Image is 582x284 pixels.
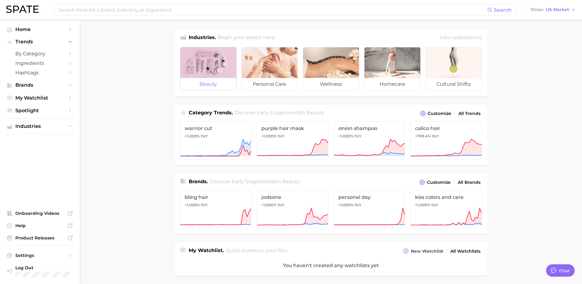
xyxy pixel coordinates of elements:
span: New Watchlist [411,249,443,254]
span: YoY [277,134,284,139]
span: Onboarding Videos [15,211,64,216]
a: onion shampoo>1,000% YoY [334,121,405,160]
h2: Quick access to your lists. [225,247,288,255]
span: +769.4% [415,134,431,138]
a: wellness [303,47,359,91]
button: New Watchlist [402,247,445,255]
span: >1,000% [338,203,353,207]
a: Help [5,221,75,230]
span: Hashtags [15,70,64,76]
span: cultural shifts [426,78,482,90]
span: >1,000% [261,203,276,207]
span: >1,000% [185,134,200,138]
a: purple hair mask>1,000% YoY [257,121,328,160]
a: Settings [5,251,75,260]
span: by Category [15,51,64,57]
span: All Brands [458,180,480,185]
a: Log out. Currently logged in with e-mail srosen@interparfumsinc.com. [5,263,75,279]
a: All Trends [457,109,482,118]
span: Log Out [15,265,79,270]
span: All Trends [458,111,480,116]
span: beauty [282,179,299,184]
span: All Watchlists [450,249,480,254]
span: Customize [427,180,451,185]
span: beauty [180,78,236,90]
span: Brands [15,82,64,88]
span: Spotlight [15,108,64,113]
h1: Industries. [189,34,216,42]
span: YoY [201,134,208,139]
a: calico hair+769.4% YoY [410,121,482,160]
h1: My Watchlist. [189,247,224,255]
span: Customize [428,111,451,116]
span: wellness [303,78,359,90]
span: Home [15,26,64,32]
span: onion shampoo [338,125,401,131]
span: >1,000% [261,134,276,138]
span: YoY [201,203,208,207]
a: bling hair>1,000% YoY [180,190,252,228]
a: by Category [5,49,75,58]
span: My Watchlist [15,95,64,101]
span: Discover Early Stage brands in . [210,179,300,184]
a: All Watchlists [449,247,482,255]
button: Customize [418,109,453,118]
span: purple hair mask [261,125,324,131]
img: SPATE [6,6,39,13]
span: Ingredients [15,60,64,66]
a: personal day>1,000% YoY [334,190,405,228]
div: Data update: [DATE] [440,34,482,42]
a: Hashtags [5,68,75,77]
a: All Brands [456,178,482,187]
span: US Market [546,8,569,11]
span: Industries [15,124,64,129]
span: YoY [354,203,361,207]
h2: Begin your search here. [218,34,276,42]
span: YoY [277,203,284,207]
button: Trends [5,37,75,46]
button: Brands [5,81,75,90]
a: personal care [241,47,298,91]
span: Discover Early Stage trends in . [234,110,325,116]
a: Ingredients [5,58,75,68]
a: homecare [364,47,421,91]
div: You haven't created any watchlists yet [175,255,488,276]
span: calico hair [415,125,477,131]
a: Product Releases [5,233,75,243]
a: Spotlight [5,106,75,115]
span: Settings [15,253,64,258]
a: warrior cut>1,000% YoY [180,121,252,160]
span: Show [530,8,544,11]
a: kiss colors and care>1,000% YoY [410,190,482,228]
span: YoY [354,134,361,139]
span: >1,000% [338,134,353,138]
span: >1,000% [415,203,430,207]
span: personal day [338,194,401,200]
span: Brands . [189,179,208,184]
span: Trends [15,39,64,45]
span: YoY [431,203,438,207]
span: Search [494,7,511,13]
span: >1,000% [185,203,200,207]
span: YoY [432,134,439,139]
a: beauty [180,47,237,91]
a: Home [5,25,75,34]
span: Product Releases [15,235,64,241]
input: Search here for a brand, industry, or ingredient [58,5,487,15]
a: Onboarding Videos [5,209,75,218]
button: ShowUS Market [529,6,577,14]
span: kiss colors and care [415,194,477,200]
span: homecare [364,78,420,90]
a: jodsone>1,000% YoY [257,190,328,228]
span: warrior cut [185,125,247,131]
span: Category Trends . [189,110,233,116]
a: My Watchlist [5,93,75,103]
span: Help [15,223,64,228]
span: jodsone [261,194,324,200]
a: cultural shifts [426,47,482,91]
button: Industries [5,122,75,131]
span: personal care [242,78,298,90]
span: beauty [306,110,324,116]
button: Customize [418,178,452,187]
span: bling hair [185,194,247,200]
